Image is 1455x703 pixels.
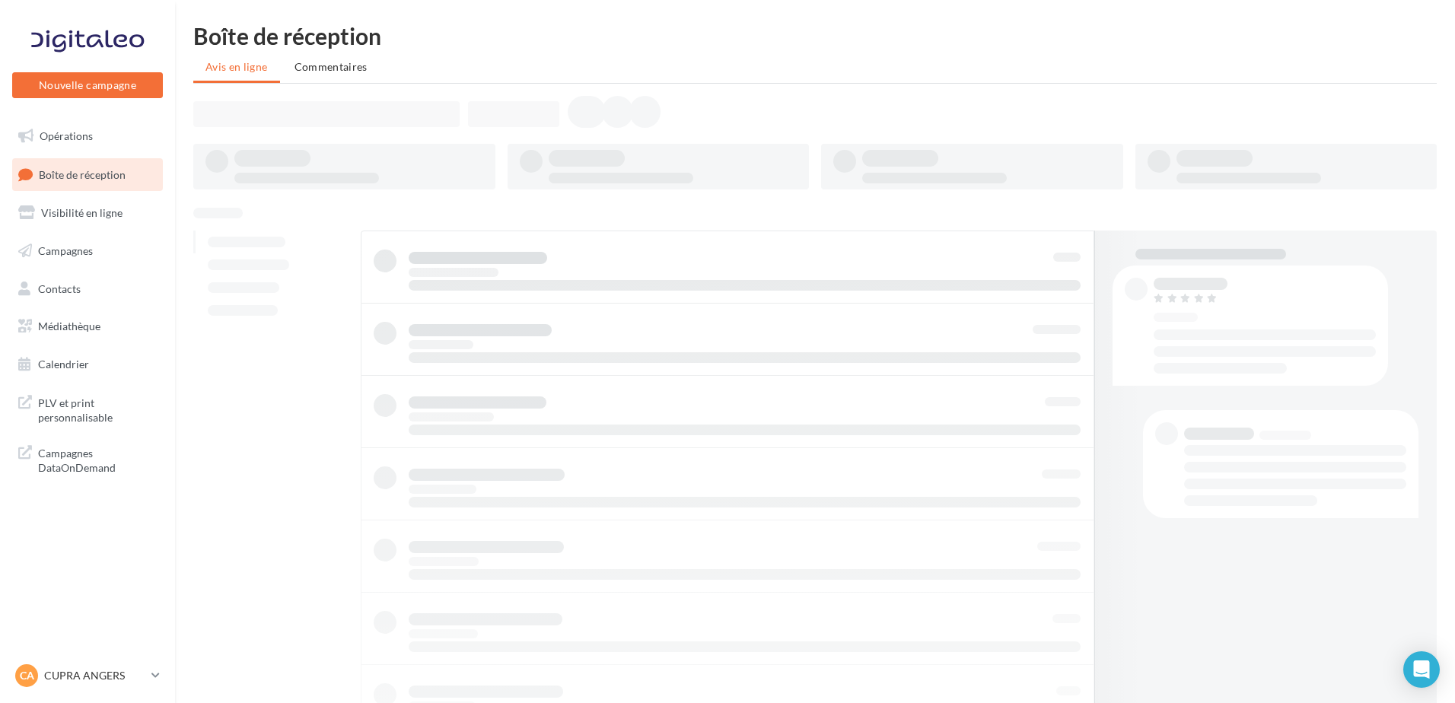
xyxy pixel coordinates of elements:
button: Nouvelle campagne [12,72,163,98]
a: Campagnes [9,235,166,267]
a: Campagnes DataOnDemand [9,437,166,482]
a: Médiathèque [9,310,166,342]
span: Médiathèque [38,320,100,332]
a: Contacts [9,273,166,305]
span: CA [20,668,34,683]
span: Contacts [38,282,81,294]
span: Campagnes DataOnDemand [38,443,157,476]
a: Calendrier [9,348,166,380]
a: Boîte de réception [9,158,166,191]
span: Visibilité en ligne [41,206,123,219]
a: Visibilité en ligne [9,197,166,229]
span: Boîte de réception [39,167,126,180]
span: PLV et print personnalisable [38,393,157,425]
span: Calendrier [38,358,89,371]
a: PLV et print personnalisable [9,386,166,431]
span: Opérations [40,129,93,142]
span: Commentaires [295,60,368,73]
a: CA CUPRA ANGERS [12,661,163,690]
div: Open Intercom Messenger [1403,651,1440,688]
span: Campagnes [38,244,93,257]
a: Opérations [9,120,166,152]
div: Boîte de réception [193,24,1437,47]
p: CUPRA ANGERS [44,668,145,683]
